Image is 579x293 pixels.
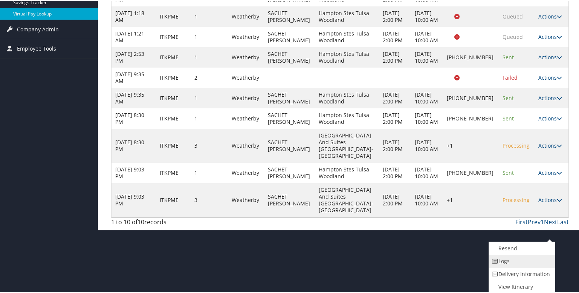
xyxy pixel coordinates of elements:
span: Processing [503,141,530,148]
td: [DATE] 8:30 PM [112,128,156,162]
td: [DATE] 2:00 PM [379,182,411,216]
a: Delivery Information [489,267,553,280]
td: Hampton Stes Tulsa Woodland [315,87,379,108]
a: Actions [538,196,562,203]
td: 1 [191,46,228,67]
td: Hampton Stes Tulsa Woodland [315,6,379,26]
td: [DATE] 2:00 PM [379,108,411,128]
td: [DATE] 2:00 PM [379,6,411,26]
td: ITKPME [156,26,190,46]
td: SACHET [PERSON_NAME] [264,26,315,46]
td: Weatherby [228,182,264,216]
td: ITKPME [156,87,190,108]
a: Actions [538,73,562,80]
td: Weatherby [228,6,264,26]
td: Hampton Stes Tulsa Woodland [315,26,379,46]
td: [DATE] 2:00 PM [379,162,411,182]
td: Weatherby [228,128,264,162]
a: 1 [541,217,544,225]
span: Sent [503,53,514,60]
td: [DATE] 1:21 AM [112,26,156,46]
td: Hampton Stes Tulsa Woodland [315,46,379,67]
div: 1 to 10 of records [111,217,217,230]
td: 3 [191,182,228,216]
a: Logs [489,254,553,267]
span: Processing [503,196,530,203]
td: +1 [443,128,499,162]
td: SACHET [PERSON_NAME] [264,162,315,182]
a: Actions [538,114,562,121]
td: [GEOGRAPHIC_DATA] And Suites [GEOGRAPHIC_DATA]-[GEOGRAPHIC_DATA] [315,128,379,162]
a: View Itinerary [489,280,553,293]
td: [DATE] 10:00 AM [411,46,443,67]
td: SACHET [PERSON_NAME] [264,46,315,67]
span: Company Admin [17,19,59,38]
span: Sent [503,94,514,101]
td: [DATE] 10:00 AM [411,26,443,46]
td: [PHONE_NUMBER] [443,108,499,128]
a: Actions [538,94,562,101]
td: Hampton Stes Tulsa Woodland [315,162,379,182]
td: [DATE] 9:35 AM [112,67,156,87]
td: [DATE] 10:00 AM [411,182,443,216]
td: ITKPME [156,108,190,128]
td: [DATE] 10:00 AM [411,128,443,162]
a: First [515,217,528,225]
td: [PHONE_NUMBER] [443,46,499,67]
td: ITKPME [156,6,190,26]
td: [DATE] 10:00 AM [411,87,443,108]
a: Actions [538,168,562,176]
td: ITKPME [156,182,190,216]
td: Weatherby [228,67,264,87]
td: SACHET [PERSON_NAME] [264,182,315,216]
td: ITKPME [156,128,190,162]
span: 10 [137,217,144,225]
td: 1 [191,108,228,128]
td: ITKPME [156,67,190,87]
td: SACHET [PERSON_NAME] [264,128,315,162]
td: [DATE] 2:53 PM [112,46,156,67]
td: [DATE] 10:00 AM [411,162,443,182]
a: Last [557,217,569,225]
td: 2 [191,67,228,87]
td: [DATE] 8:30 PM [112,108,156,128]
td: Weatherby [228,162,264,182]
td: 1 [191,87,228,108]
td: [DATE] 2:00 PM [379,128,411,162]
td: [DATE] 1:18 AM [112,6,156,26]
td: [GEOGRAPHIC_DATA] And Suites [GEOGRAPHIC_DATA]-[GEOGRAPHIC_DATA] [315,182,379,216]
span: Queued [503,32,523,40]
td: 3 [191,128,228,162]
a: Prev [528,217,541,225]
span: Queued [503,12,523,19]
td: [DATE] 10:00 AM [411,6,443,26]
td: [DATE] 2:00 PM [379,26,411,46]
td: [DATE] 9:03 PM [112,182,156,216]
a: Actions [538,32,562,40]
span: Employee Tools [17,39,56,57]
span: Sent [503,168,514,176]
td: +1 [443,182,499,216]
td: Hampton Stes Tulsa Woodland [315,108,379,128]
td: [DATE] 9:35 AM [112,87,156,108]
a: Actions [538,141,562,148]
td: 1 [191,6,228,26]
td: [DATE] 9:03 PM [112,162,156,182]
td: 1 [191,162,228,182]
td: 1 [191,26,228,46]
td: Weatherby [228,108,264,128]
a: Actions [538,12,562,19]
td: Weatherby [228,26,264,46]
td: [DATE] 10:00 AM [411,108,443,128]
td: SACHET [PERSON_NAME] [264,6,315,26]
a: Next [544,217,557,225]
td: SACHET [PERSON_NAME] [264,108,315,128]
td: Weatherby [228,87,264,108]
td: ITKPME [156,162,190,182]
td: [DATE] 2:00 PM [379,87,411,108]
td: [PHONE_NUMBER] [443,87,499,108]
td: Weatherby [228,46,264,67]
span: Failed [503,73,518,80]
span: Sent [503,114,514,121]
td: [PHONE_NUMBER] [443,162,499,182]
